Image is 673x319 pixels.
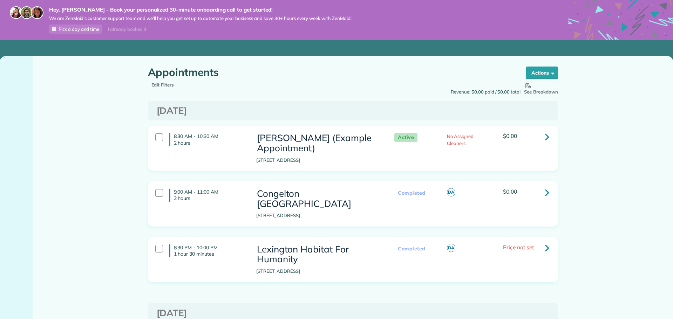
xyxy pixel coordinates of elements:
[394,133,417,142] span: Active
[174,140,246,146] p: 2 hours
[256,268,380,275] p: [STREET_ADDRESS]
[526,67,558,79] button: Actions
[20,6,33,19] img: jorge-587dff0eeaa6aab1f244e6dc62b8924c3b6ad411094392a53c71c6c4a576187d.jpg
[59,26,99,32] span: Pick a day and time
[447,244,455,252] span: DA
[174,195,246,201] p: 2 hours
[169,244,246,257] h4: 8:30 PM - 10:00 PM
[503,244,534,251] span: Price not set
[256,212,380,219] p: [STREET_ADDRESS]
[174,251,246,257] p: 1 hour 30 minutes
[49,15,352,21] span: We are ZenMaid’s customer support team and we’ll help you get set up to automate your business an...
[157,106,549,116] h3: [DATE]
[394,189,429,197] span: Completed
[49,25,102,34] a: Pick a day and time
[169,189,246,201] h4: 9:00 AM - 11:00 AM
[447,188,455,196] span: DA
[524,82,558,96] button: See Breakdown
[524,82,558,95] span: See Breakdown
[169,133,246,146] h4: 8:30 AM - 10:30 AM
[256,133,380,153] h3: [PERSON_NAME] (Example Appointment)
[503,132,517,139] span: $0.00
[503,188,517,195] span: $0.00
[157,308,549,318] h3: [DATE]
[151,82,174,88] a: Edit Filters
[256,244,380,264] h3: Lexington Habitat For Humanity
[148,67,512,78] h1: Appointments
[447,133,474,146] span: No Assigned Cleaners
[256,189,380,209] h3: Congelton [GEOGRAPHIC_DATA]
[104,25,150,34] div: I already booked it
[394,244,429,253] span: Completed
[256,157,380,164] p: [STREET_ADDRESS]
[451,89,521,96] span: Revenue: $0.00 paid / $0.00 total
[31,6,43,19] img: michelle-19f622bdf1676172e81f8f8fba1fb50e276960ebfe0243fe18214015130c80e4.jpg
[49,6,352,13] strong: Hey, [PERSON_NAME] - Book your personalized 30-minute onboarding call to get started!
[10,6,22,19] img: maria-72a9807cf96188c08ef61303f053569d2e2a8a1cde33d635c8a3ac13582a053d.jpg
